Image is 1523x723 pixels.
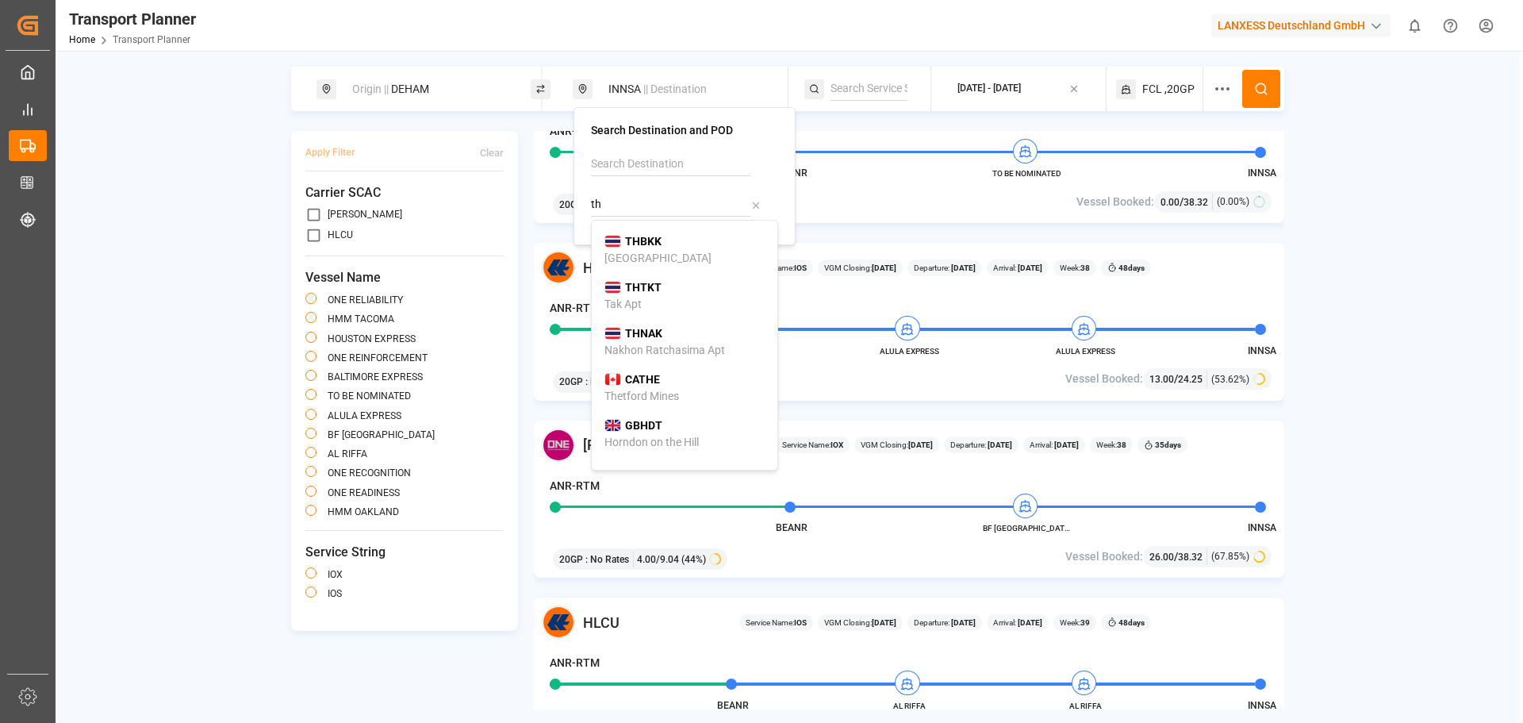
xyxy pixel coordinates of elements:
span: 24.25 [1178,374,1203,385]
span: TO BE NOMINATED [983,167,1070,179]
div: Thetford Mines [604,388,679,405]
img: Carrier [542,251,575,284]
span: BEANR [717,700,749,711]
b: 48 days [1118,618,1145,627]
span: 38.32 [1178,552,1203,563]
span: Service String [305,543,504,562]
label: HOUSTON EXPRESS [328,334,416,344]
label: IOS [328,589,342,598]
span: HLCU [583,257,620,279]
h4: Search Destination and POD [591,125,778,136]
b: [DATE] [1053,440,1079,449]
b: [DATE] [872,618,896,627]
span: Week: [1060,262,1090,274]
img: country [604,373,621,386]
b: [DATE] [949,618,976,627]
span: Origin || [352,83,389,95]
span: Week: [1096,439,1126,451]
span: || Destination [643,83,707,95]
b: 38 [1080,263,1090,272]
span: Vessel Booked: [1065,548,1143,565]
b: IOS [794,618,807,627]
img: country [604,327,621,340]
span: INNSA [1248,345,1276,356]
span: HLCU [583,612,620,633]
div: LANXESS Deutschland GmbH [1211,14,1391,37]
span: Vessel Name [305,268,504,287]
label: HMM TACOMA [328,314,394,324]
div: / [1149,371,1207,387]
label: BF [GEOGRAPHIC_DATA] [328,430,435,440]
span: BF [GEOGRAPHIC_DATA] [983,522,1070,534]
div: [DATE] - [DATE] [957,82,1021,96]
h4: ANR-RTM [550,478,600,494]
img: Carrier [542,606,575,639]
span: Service Name: [746,617,807,629]
a: Home [69,34,95,45]
h4: ANR-RTM [550,123,600,140]
button: show 0 new notifications [1397,8,1433,44]
b: [DATE] [908,440,933,449]
span: Arrival: [1030,439,1079,451]
b: [DATE] [949,263,976,272]
span: 4.00 / 9.04 [637,552,679,567]
div: Nakhon Ratchasima Apt [604,342,725,359]
b: 35 days [1155,440,1181,449]
img: country [604,281,621,294]
span: Departure: [914,617,976,629]
span: (44%) [681,552,706,567]
button: [DATE] - [DATE] [941,74,1096,105]
img: Carrier [542,429,575,462]
b: IOS [794,263,807,272]
span: Carrier SCAC [305,183,504,202]
input: Search Destination [591,152,750,176]
label: IOX [328,570,343,579]
span: 20GP [559,198,583,212]
div: Clear [480,145,504,161]
img: country [604,419,621,432]
div: Horndon on the Hill [604,434,699,451]
span: FCL [1142,81,1162,98]
span: VGM Closing: [824,262,896,274]
span: : No Rates [585,552,629,567]
input: Search POD [591,193,750,217]
b: IOX [831,440,843,449]
div: / [1149,548,1207,565]
label: HMM OAKLAND [328,507,399,517]
span: 0.00 [1160,197,1180,208]
span: VGM Closing: [824,617,896,629]
span: ALULA EXPRESS [865,345,953,357]
h4: ANR-RTM [550,655,600,671]
span: 26.00 [1149,552,1174,563]
label: ONE READINESS [328,488,400,498]
label: TO BE NOMINATED [328,391,411,401]
label: AL RIFFA [328,449,367,459]
b: THNAK [625,327,662,340]
span: 20GP [559,375,583,389]
span: VGM Closing: [861,439,933,451]
span: INNSA [1248,167,1276,179]
div: Transport Planner [69,7,196,31]
span: (53.62%) [1211,372,1249,386]
button: Help Center [1433,8,1468,44]
span: [PERSON_NAME] [583,434,692,456]
label: BALTIMORE EXPRESS [328,372,423,382]
label: [PERSON_NAME] [328,210,402,219]
span: ALULA EXPRESS [1042,345,1130,357]
span: Departure: [914,262,976,274]
span: ,20GP [1164,81,1195,98]
span: Arrival: [993,617,1042,629]
span: INNSA [1248,522,1276,533]
div: [GEOGRAPHIC_DATA] [604,250,712,267]
span: AL RIFFA [865,700,953,712]
b: CATHE [625,373,660,386]
b: [DATE] [872,263,896,272]
span: 20GP [559,552,583,567]
input: Search Service String [831,77,907,101]
div: DEHAM [343,75,514,104]
b: THBKK [625,235,662,248]
span: (67.85%) [1211,549,1249,563]
b: 39 [1080,618,1090,627]
span: Vessel Booked: [1065,371,1143,387]
b: 48 days [1118,263,1145,272]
